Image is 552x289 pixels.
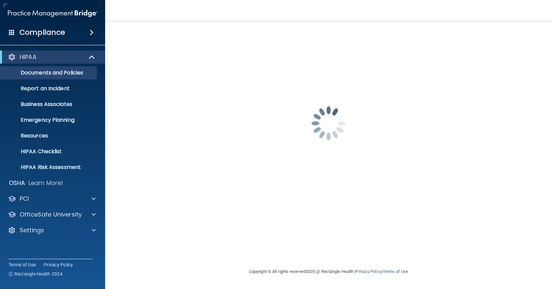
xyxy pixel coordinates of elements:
a: Privacy Policy [44,261,73,268]
a: OfficeSafe University [8,211,96,218]
p: OfficeSafe University [20,211,82,218]
div: Copyright © All rights reserved 2025 @ Rectangle Health | | [209,261,448,282]
p: Documents and Policies [4,70,94,76]
a: HIPAA [8,53,95,61]
a: Settings [8,226,96,234]
p: HIPAA Checklist [4,148,94,155]
p: Learn More! [29,179,63,187]
span: Ⓒ Rectangle Health 2024 [9,271,62,277]
p: PCI [20,195,29,203]
a: PCI [8,195,96,203]
p: Business Associates [4,101,94,108]
img: PMB logo [8,7,97,20]
img: spinner.e123f6fc.gif [296,91,361,156]
p: Emergency Planning [4,117,94,123]
p: Settings [20,226,44,234]
p: HIPAA [20,53,36,61]
p: OSHA [9,179,25,187]
a: Terms of Use [383,269,408,274]
h4: Compliance [19,28,65,37]
p: Resources [4,133,94,139]
p: HIPAA Risk Assessment [4,164,94,171]
a: Terms of Use [9,261,36,268]
a: Privacy Policy [356,269,381,274]
p: Report an Incident [4,85,94,92]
